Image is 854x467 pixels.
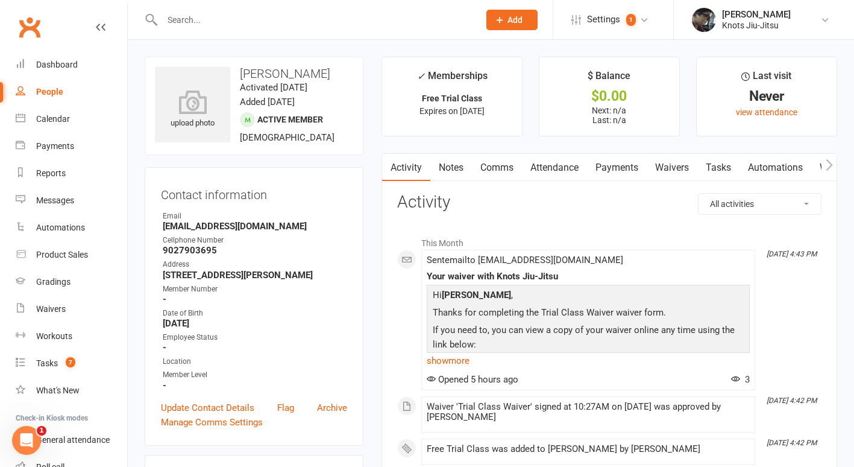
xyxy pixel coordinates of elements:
[36,114,70,124] div: Calendar
[163,356,347,367] div: Location
[427,255,623,265] span: Sent email to [EMAIL_ADDRESS][DOMAIN_NAME]
[427,272,750,282] div: Your waiver with Knots Jiu-Jitsu
[427,352,750,369] a: show more
[240,97,295,107] time: Added [DATE]
[16,427,127,454] a: General attendance kiosk mode
[161,401,254,415] a: Update Contact Details
[37,426,46,436] span: 1
[472,154,522,182] a: Comms
[36,250,88,259] div: Product Sales
[36,386,80,395] div: What's New
[36,331,72,341] div: Workouts
[430,154,472,182] a: Notes
[16,268,127,296] a: Gradings
[36,141,74,151] div: Payments
[397,193,821,212] h3: Activity
[163,211,347,222] div: Email
[36,223,85,232] div: Automations
[697,154,739,182] a: Tasks
[522,154,587,182] a: Attendance
[16,106,127,133] a: Calendar
[550,90,668,103] div: $0.00
[163,342,347,353] strong: -
[36,358,58,368] div: Tasks
[430,323,747,355] p: If you need to, you can view a copy of your waiver online any time using the link below:
[422,94,482,103] strong: Free Trial Class
[16,377,127,404] a: What's New
[692,8,716,32] img: thumb_image1614103803.png
[647,154,697,182] a: Waivers
[14,12,45,42] a: Clubworx
[12,426,41,455] iframe: Intercom live chat
[163,369,347,381] div: Member Level
[722,20,791,31] div: Knots Jiu-Jitsu
[430,305,747,323] p: Thanks for completing the Trial Class Waiver waiver form.
[16,214,127,241] a: Automations
[36,168,66,178] div: Reports
[417,71,425,82] i: ✓
[163,221,347,232] strong: [EMAIL_ADDRESS][DOMAIN_NAME]
[240,132,334,143] span: [DEMOGRAPHIC_DATA]
[155,90,230,130] div: upload photo
[36,435,110,445] div: General attendance
[36,195,74,205] div: Messages
[739,154,811,182] a: Automations
[163,380,347,391] strong: -
[163,245,347,256] strong: 9027903695
[16,296,127,323] a: Waivers
[36,87,63,97] div: People
[442,290,511,300] strong: [PERSON_NAME]
[736,107,797,117] a: view attendance
[427,402,750,422] div: Waiver 'Trial Class Waiver' signed at 10:27AM on [DATE] was approved by [PERSON_NAME]
[36,277,71,287] div: Gradings
[66,357,75,367] span: 7
[16,241,127,268] a: Product Sales
[163,259,347,270] div: Address
[36,60,78,69] div: Dashboard
[163,308,347,319] div: Date of Birth
[163,332,347,343] div: Employee Status
[257,115,323,124] span: Active member
[767,439,817,447] i: [DATE] 4:42 PM
[277,401,294,415] a: Flag
[708,90,826,103] div: Never
[767,250,817,258] i: [DATE] 4:43 PM
[16,78,127,106] a: People
[163,270,347,281] strong: [STREET_ADDRESS][PERSON_NAME]
[16,187,127,214] a: Messages
[550,106,668,125] p: Next: n/a Last: n/a
[163,294,347,305] strong: -
[159,11,471,28] input: Search...
[486,10,538,30] button: Add
[587,154,647,182] a: Payments
[767,396,817,405] i: [DATE] 4:42 PM
[161,415,263,430] a: Manage Comms Settings
[587,6,620,33] span: Settings
[240,82,307,93] time: Activated [DATE]
[161,183,347,202] h3: Contact information
[317,401,347,415] a: Archive
[427,374,518,385] span: Opened 5 hours ago
[731,374,750,385] span: 3
[155,67,353,80] h3: [PERSON_NAME]
[16,160,127,187] a: Reports
[427,444,750,454] div: Free Trial Class was added to [PERSON_NAME] by [PERSON_NAME]
[36,304,66,314] div: Waivers
[163,318,347,329] strong: [DATE]
[588,68,630,90] div: $ Balance
[16,350,127,377] a: Tasks 7
[430,288,747,305] p: Hi ,
[163,284,347,295] div: Member Number
[722,9,791,20] div: [PERSON_NAME]
[626,14,636,26] span: 1
[419,106,485,116] span: Expires on [DATE]
[741,68,791,90] div: Last visit
[382,154,430,182] a: Activity
[417,68,488,91] div: Memberships
[16,323,127,350] a: Workouts
[163,235,347,246] div: Cellphone Number
[507,15,523,25] span: Add
[16,133,127,160] a: Payments
[397,230,821,250] li: This Month
[16,51,127,78] a: Dashboard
